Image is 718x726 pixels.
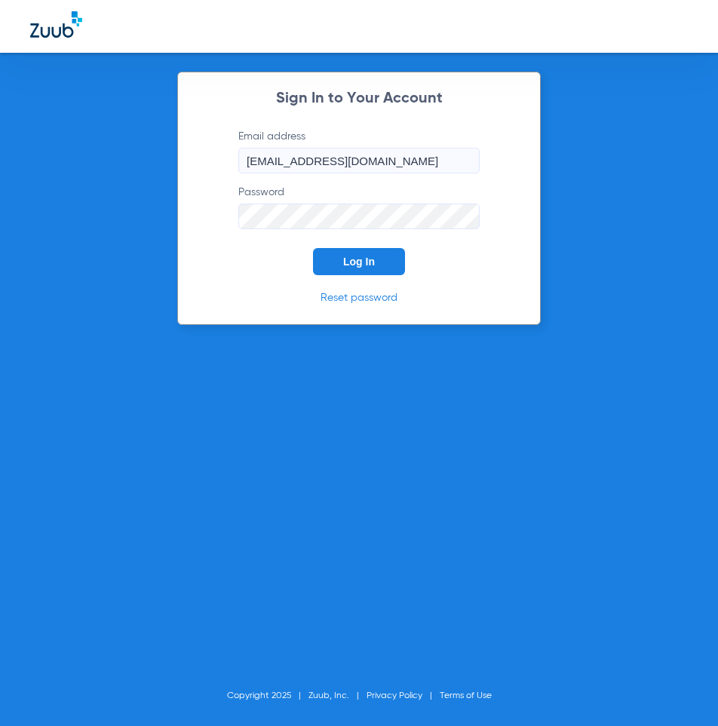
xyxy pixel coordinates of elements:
[30,11,82,38] img: Zuub Logo
[440,691,492,700] a: Terms of Use
[313,248,405,275] button: Log In
[238,148,480,173] input: Email address
[343,256,375,268] span: Log In
[308,688,367,703] li: Zuub, Inc.
[216,91,502,106] h2: Sign In to Your Account
[227,688,308,703] li: Copyright 2025
[238,185,480,229] label: Password
[367,691,422,700] a: Privacy Policy
[238,204,480,229] input: Password
[238,129,480,173] label: Email address
[321,293,397,303] a: Reset password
